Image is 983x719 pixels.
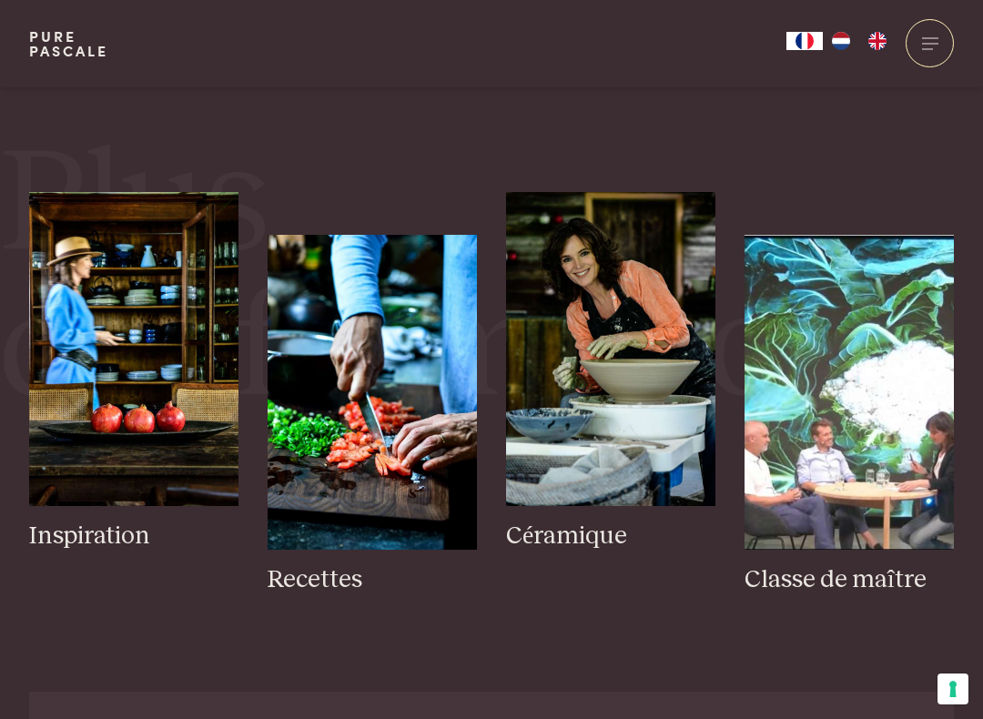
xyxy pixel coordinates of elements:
[745,564,954,596] h3: Classe de maître
[268,235,477,595] a: boiserie1_0.jpg Recettes
[268,564,477,596] h3: Recettes
[823,32,896,50] ul: Language list
[29,192,238,506] img: pascale-naessens-inspiration-armoire-remplie-de-toutes-mes-céramiques-un-plat-en-bois-vieux-de-Se...
[786,32,823,50] a: FR
[29,29,108,58] a: PurePascale
[937,673,968,704] button: Vos préférences en matière de consentement pour les technologies de suivi
[745,235,954,549] img: pure-pascale-naessens-Image d'écran 7
[823,32,859,50] a: NL
[506,192,715,552] a: pure-pascale-naessens-_DSC4234 Céramique
[29,521,238,552] h3: Inspiration
[786,32,896,50] aside: Language selected: Français
[29,192,238,552] a: pascale-naessens-inspiration-armoire-remplie-de-toutes-mes-céramiques-un-plat-en-bois-vieux-de-Se...
[506,521,715,552] h3: Céramique
[506,192,715,506] img: pure-pascale-naessens-_DSC4234
[859,32,896,50] a: EN
[268,235,477,549] img: boiserie1_0.jpg
[786,32,823,50] div: Language
[745,235,954,595] a: pure-pascale-naessens-Image d'écran 7 Classe de maître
